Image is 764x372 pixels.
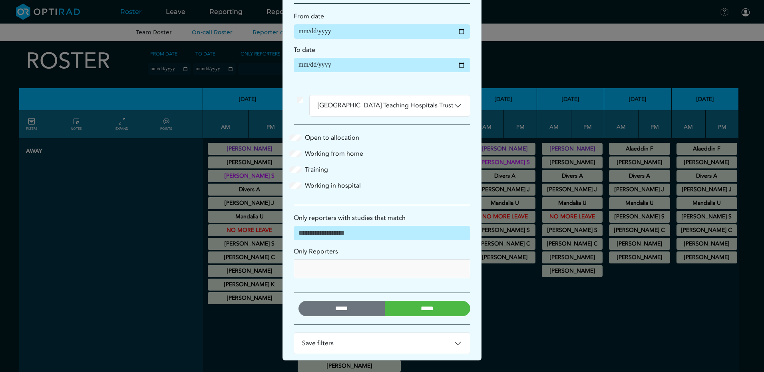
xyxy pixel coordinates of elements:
[310,95,470,116] button: [GEOGRAPHIC_DATA] Teaching Hospitals Trust
[305,165,328,174] label: Training
[294,12,324,21] label: From date
[294,45,315,55] label: To date
[305,133,359,142] label: Open to allocation
[294,247,338,256] label: Only Reporters
[305,181,361,190] label: Working in hospital
[294,213,406,223] label: Only reporters with studies that match
[297,263,354,275] input: null
[294,333,470,354] button: Save filters
[305,149,363,158] label: Working from home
